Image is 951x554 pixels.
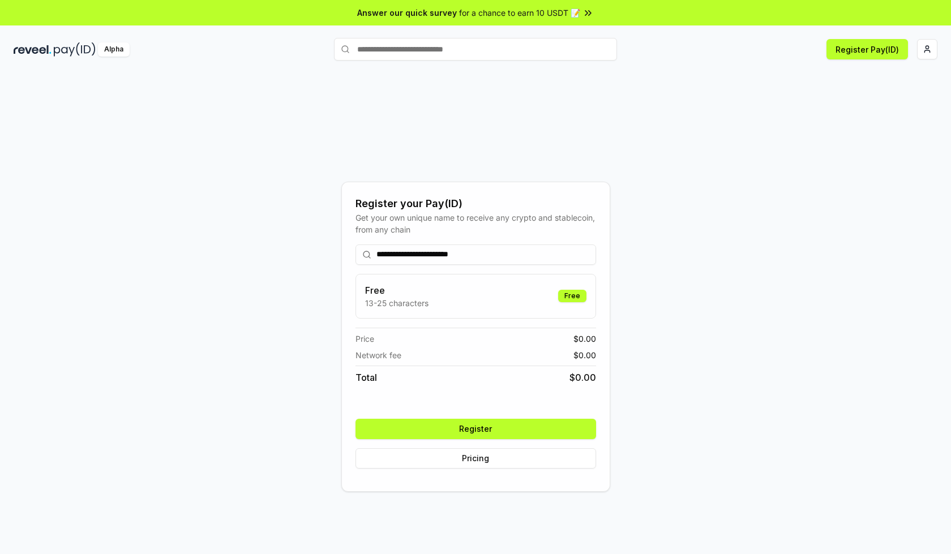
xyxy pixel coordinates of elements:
span: Total [355,371,377,384]
p: 13-25 characters [365,297,429,309]
span: $ 0.00 [573,349,596,361]
button: Pricing [355,448,596,469]
span: Price [355,333,374,345]
span: for a chance to earn 10 USDT 📝 [459,7,580,19]
span: Answer our quick survey [357,7,457,19]
h3: Free [365,284,429,297]
div: Alpha [98,42,130,57]
img: reveel_dark [14,42,52,57]
img: pay_id [54,42,96,57]
button: Register [355,419,596,439]
div: Free [558,290,586,302]
div: Get your own unique name to receive any crypto and stablecoin, from any chain [355,212,596,235]
button: Register Pay(ID) [826,39,908,59]
span: Network fee [355,349,401,361]
div: Register your Pay(ID) [355,196,596,212]
span: $ 0.00 [573,333,596,345]
span: $ 0.00 [569,371,596,384]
